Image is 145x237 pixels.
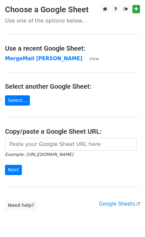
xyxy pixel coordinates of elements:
[5,127,140,135] h4: Copy/paste a Google Sheet URL:
[5,165,22,175] input: Next
[5,95,30,106] a: Select...
[82,56,99,62] a: View
[5,17,140,24] p: Use one of the options below...
[99,201,140,207] a: Google Sheets
[5,44,140,52] h4: Use a recent Google Sheet:
[5,5,140,15] h3: Choose a Google Sheet
[5,82,140,90] h4: Select another Google Sheet:
[5,138,137,151] input: Paste your Google Sheet URL here
[89,56,99,61] small: View
[5,152,73,157] small: Example: [URL][DOMAIN_NAME]
[5,56,82,62] a: MergeMail [PERSON_NAME]
[5,200,37,211] a: Need help?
